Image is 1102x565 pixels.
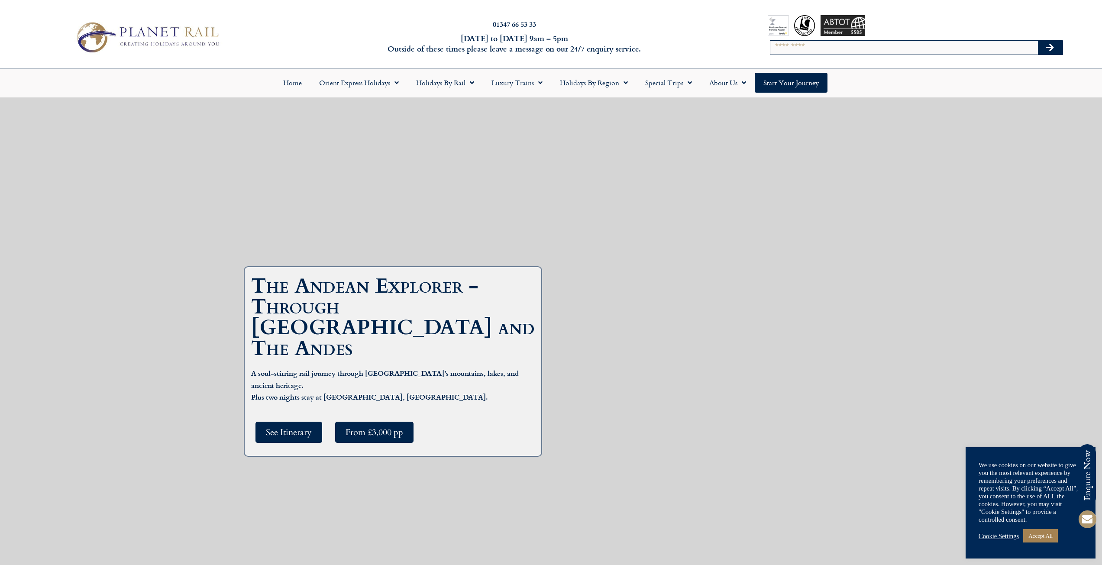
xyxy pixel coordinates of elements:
[296,33,733,54] h6: [DATE] to [DATE] 9am – 5pm Outside of these times please leave a message on our 24/7 enquiry serv...
[255,422,322,443] a: See Itinerary
[493,19,536,29] a: 01347 66 53 33
[251,276,539,359] h1: The Andean Explorer - Through [GEOGRAPHIC_DATA] and The Andes
[1038,41,1063,55] button: Search
[755,73,827,93] a: Start your Journey
[637,73,701,93] a: Special Trips
[1023,529,1058,542] a: Accept All
[979,532,1019,540] a: Cookie Settings
[979,461,1083,523] div: We use cookies on our website to give you the most relevant experience by remembering your prefer...
[483,73,551,93] a: Luxury Trains
[71,19,223,56] img: Planet Rail Train Holidays Logo
[4,73,1098,93] nav: Menu
[551,73,637,93] a: Holidays by Region
[310,73,407,93] a: Orient Express Holidays
[346,427,403,438] span: From £3,000 pp
[701,73,755,93] a: About Us
[275,73,310,93] a: Home
[335,422,414,443] a: From £3,000 pp
[407,73,483,93] a: Holidays by Rail
[266,427,312,438] span: See Itinerary
[251,368,519,402] strong: A soul-stirring rail journey through [GEOGRAPHIC_DATA]’s mountains, lakes, and ancient heritage. ...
